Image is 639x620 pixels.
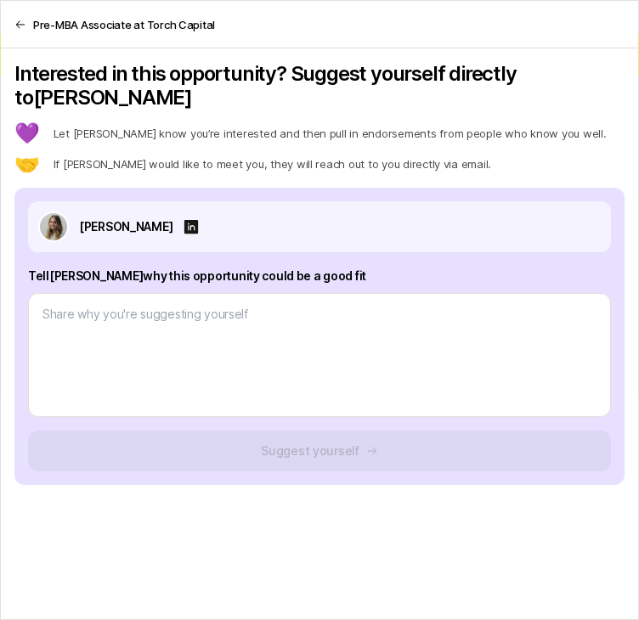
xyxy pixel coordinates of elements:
p: Interested in this opportunity? Suggest yourself directly to [PERSON_NAME] [14,62,625,110]
img: ACg8ocIQXE9Wq52sG-Wwz_IU6kJA3Z5qry87o10ZNY5cFLpW7rO56OjcRQ=s160-c [40,213,67,240]
p: 🤝 [14,154,40,174]
p: Tell [PERSON_NAME] why this opportunity could be a good fit [28,266,611,286]
p: Let [PERSON_NAME] know you’re interested and then pull in endorsements from people who know you w... [54,125,607,142]
p: If [PERSON_NAME] would like to meet you, they will reach out to you directly via email. [54,155,491,172]
p: [PERSON_NAME] [79,217,172,237]
p: Pre-MBA Associate at Torch Capital [33,16,215,33]
p: 💜 [14,123,40,144]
